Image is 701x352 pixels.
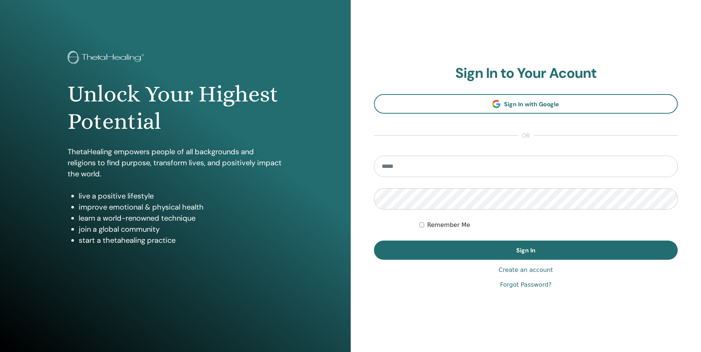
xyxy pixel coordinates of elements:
[518,131,534,140] span: or
[427,221,470,230] label: Remember Me
[79,201,283,213] li: improve emotional & physical health
[79,235,283,246] li: start a thetahealing practice
[504,100,559,108] span: Sign In with Google
[374,241,678,260] button: Sign In
[68,80,283,135] h1: Unlock Your Highest Potential
[500,280,551,289] a: Forgot Password?
[374,65,678,82] h2: Sign In to Your Acount
[68,146,283,179] p: ThetaHealing empowers people of all backgrounds and religions to find purpose, transform lives, a...
[516,246,535,254] span: Sign In
[419,221,678,230] div: Keep me authenticated indefinitely or until I manually logout
[79,190,283,201] li: live a positive lifestyle
[79,224,283,235] li: join a global community
[498,266,553,275] a: Create an account
[79,213,283,224] li: learn a world-renowned technique
[374,94,678,114] a: Sign In with Google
